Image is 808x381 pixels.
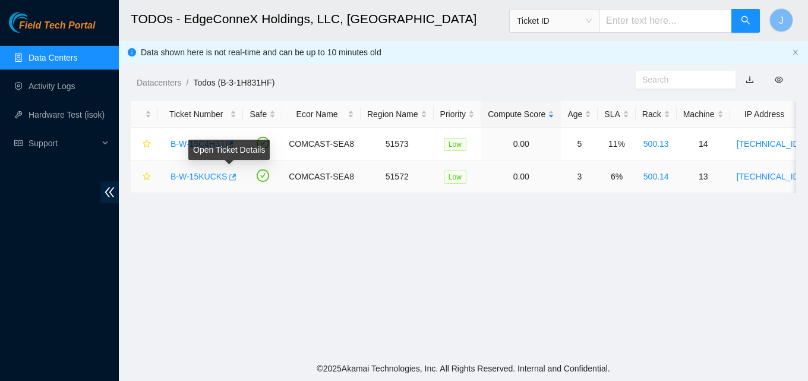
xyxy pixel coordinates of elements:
td: 3 [561,160,598,193]
a: Todos (B-3-1H831HF) [193,78,274,87]
td: COMCAST-SEA8 [282,128,361,160]
td: 11% [598,128,635,160]
button: star [137,167,151,186]
td: COMCAST-SEA8 [282,160,361,193]
td: 0.00 [481,160,561,193]
a: 500.13 [643,139,669,149]
td: 14 [677,128,730,160]
a: Activity Logs [29,81,75,91]
span: read [14,139,23,147]
a: 500.14 [643,172,669,181]
td: 51572 [361,160,434,193]
a: [TECHNICAL_ID] [737,172,801,181]
span: star [143,140,151,149]
a: Akamai TechnologiesField Tech Portal [9,21,95,37]
a: download [746,75,754,84]
span: check-circle [257,137,269,149]
span: check-circle [257,169,269,182]
span: Field Tech Portal [19,20,95,32]
span: Ticket ID [517,12,592,30]
input: Enter text here... [599,9,732,33]
td: 0.00 [481,128,561,160]
input: Search [642,73,719,86]
span: Low [444,171,466,184]
span: / [186,78,188,87]
button: J [769,8,793,32]
td: 5 [561,128,598,160]
footer: © 2025 Akamai Technologies, Inc. All Rights Reserved. Internal and Confidential. [119,356,808,381]
td: 6% [598,160,635,193]
span: Support [29,131,99,155]
button: search [731,9,760,33]
a: Hardware Test (isok) [29,110,105,119]
button: download [737,70,763,89]
div: Open Ticket Details [188,140,270,160]
td: 13 [677,160,730,193]
td: 51573 [361,128,434,160]
span: Low [444,138,466,151]
a: [TECHNICAL_ID] [737,139,801,149]
span: eye [775,75,783,84]
a: B-W-15KUCKS [171,172,227,181]
a: Datacenters [137,78,181,87]
span: J [779,13,784,28]
a: Data Centers [29,53,77,62]
a: B-W-15C4H3J [171,139,224,149]
span: double-left [100,181,119,203]
span: search [741,15,750,27]
button: star [137,134,151,153]
span: star [143,172,151,182]
img: Akamai Technologies [9,12,60,33]
button: close [792,49,799,56]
